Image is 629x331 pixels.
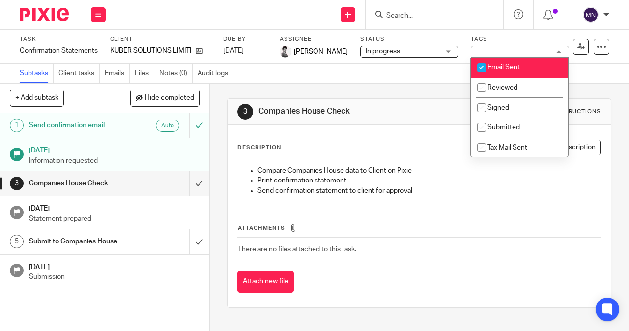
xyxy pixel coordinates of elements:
img: Pixie [20,8,69,21]
img: 1646267052194.jpg [280,46,291,58]
p: Submission [29,272,200,282]
h1: [DATE] [29,143,200,155]
span: Attachments [238,225,285,231]
h1: [DATE] [29,260,200,272]
button: Hide completed [130,90,200,106]
button: + Add subtask [10,90,64,106]
a: Notes (0) [159,64,193,83]
a: Audit logs [198,64,233,83]
input: Search [385,12,474,21]
label: Assignee [280,35,348,43]
div: Instructions [554,108,601,116]
span: Submitted [487,124,520,131]
span: Tax Mail Sent [487,144,527,151]
p: Information requested [29,156,200,166]
span: [PERSON_NAME] [294,47,348,57]
p: Statement prepared [29,214,200,224]
h1: Companies House Check [29,176,129,191]
button: Attach new file [237,271,294,293]
h1: [DATE] [29,201,200,213]
img: svg%3E [583,7,599,23]
div: 5 [10,235,24,248]
label: Task [20,35,98,43]
p: Print confirmation statement [257,176,600,185]
span: Signed [487,104,509,111]
span: There are no files attached to this task. [238,246,356,253]
a: Files [135,64,154,83]
div: 3 [237,104,253,120]
h1: Companies House Check [258,106,440,117]
label: Tags [471,35,569,43]
span: [DATE] [223,47,244,54]
a: Subtasks [20,64,54,83]
span: In progress [366,48,400,55]
label: Status [360,35,458,43]
h1: Submit to Companies House [29,234,129,249]
div: Confirmation Statements [20,46,98,56]
div: 3 [10,177,24,190]
div: 1 [10,119,24,132]
label: Due by [223,35,267,43]
a: Client tasks [58,64,100,83]
span: Reviewed [487,84,517,91]
h1: Send confirmation email [29,118,129,133]
p: Compare Companies House data to Client on Pixie [257,166,600,176]
p: KUBER SOLUTIONS LIMITED [110,46,191,56]
a: Emails [105,64,130,83]
p: Description [237,144,281,151]
span: Hide completed [145,94,194,102]
p: Send confirmation statement to client for approval [257,186,600,196]
div: Auto [156,120,179,132]
label: Client [110,35,211,43]
span: Email Sent [487,64,520,71]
